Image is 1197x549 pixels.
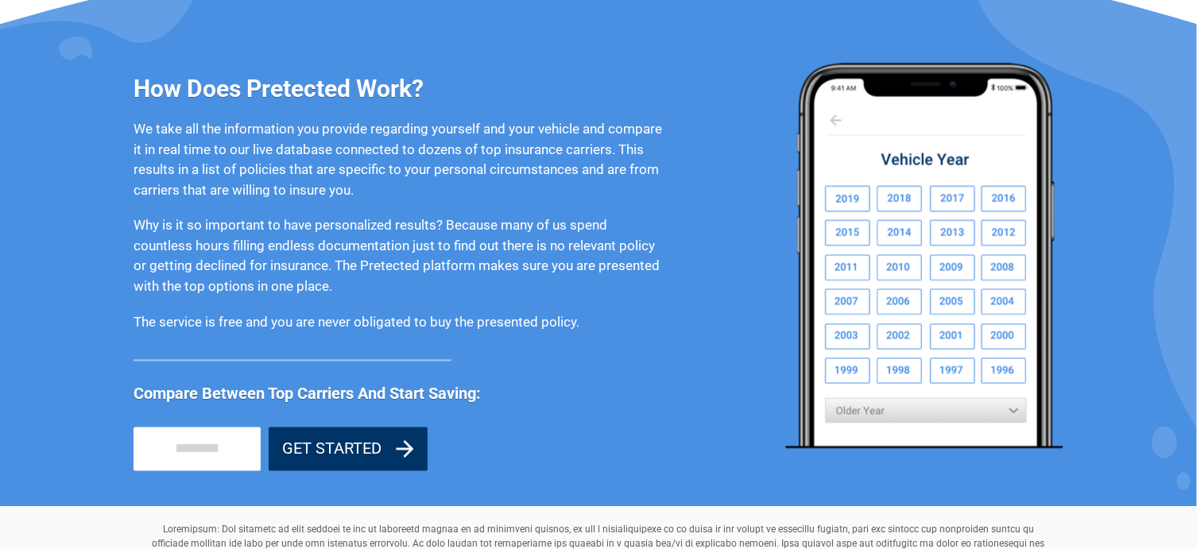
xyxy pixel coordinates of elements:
p: The service is free and you are never obligated to buy the presented policy. [134,313,662,334]
button: GET STARTED [269,427,428,471]
p: We take all the information you provide regarding yourself and your vehicle and compare it in rea... [134,119,662,200]
p: Why is it so important to have personalized results? Because many of us spend countless hours fil... [134,216,662,297]
h3: How Does Pretected Work? [134,73,662,104]
span: Compare Between Top Carriers And Start Saving: [134,382,662,406]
